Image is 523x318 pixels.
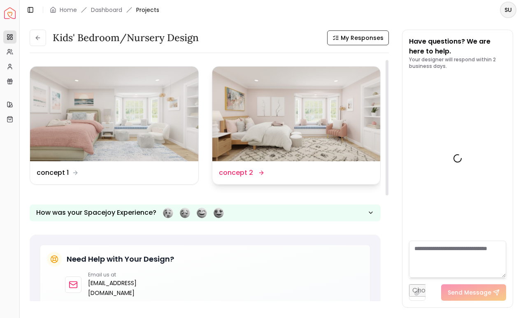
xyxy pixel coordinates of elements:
img: concept 2 [212,67,381,161]
img: Spacejoy Logo [4,7,16,19]
a: concept 1concept 1 [30,66,199,185]
h5: Need Help with Your Design? [67,253,174,265]
a: [EMAIL_ADDRESS][DOMAIN_NAME] [88,278,137,298]
dd: concept 2 [219,168,253,178]
img: concept 1 [30,67,198,161]
p: Email us at [88,272,137,278]
nav: breadcrumb [50,6,159,14]
button: SU [500,2,516,18]
p: Have questions? We are here to help. [409,37,506,56]
span: My Responses [341,34,384,42]
a: Home [60,6,77,14]
a: Dashboard [91,6,122,14]
dd: concept 1 [37,168,69,178]
p: How was your Spacejoy Experience? [36,208,156,218]
h3: Kids' Bedroom/Nursery design [53,31,199,44]
a: Spacejoy [4,7,16,19]
a: concept 2concept 2 [212,66,381,185]
button: My Responses [327,30,389,45]
span: Projects [136,6,159,14]
span: SU [501,2,516,17]
p: Our design experts are here to help with any questions about your project. [65,301,363,309]
p: Your designer will respond within 2 business days. [409,56,506,70]
button: How was your Spacejoy Experience?Feeling terribleFeeling badFeeling goodFeeling awesome [30,204,381,221]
